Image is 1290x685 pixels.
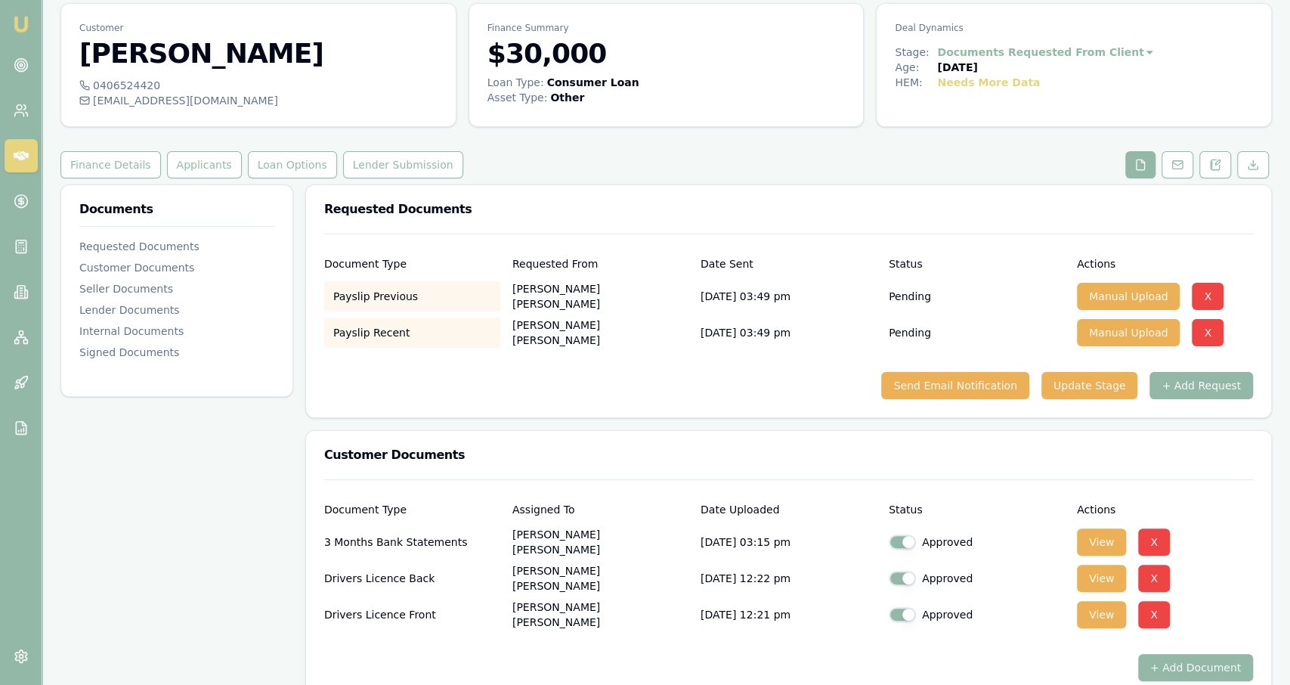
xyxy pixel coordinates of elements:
button: Update Stage [1041,372,1138,399]
a: Lender Submission [340,151,466,178]
div: Asset Type : [487,90,548,105]
div: Actions [1077,259,1253,269]
h3: Documents [79,203,274,215]
div: Drivers Licence Front [324,600,500,630]
div: Signed Documents [79,345,274,360]
button: Send Email Notification [881,372,1029,399]
div: Payslip Previous [324,281,500,312]
div: Approved [889,535,1065,550]
div: Requested Documents [79,239,274,254]
div: Stage: [895,45,937,60]
div: 3 Months Bank Statements [324,527,500,557]
div: Status [889,504,1065,515]
p: [DATE] 12:22 pm [701,563,877,594]
div: [DATE] 03:49 pm [701,281,877,312]
button: X [1192,319,1223,346]
p: Customer [79,22,438,34]
button: + Add Document [1138,654,1253,681]
div: Status [889,259,1065,269]
a: Finance Details [60,151,164,178]
div: Consumer Loan [547,75,639,90]
p: [PERSON_NAME] [PERSON_NAME] [512,318,688,348]
div: [EMAIL_ADDRESS][DOMAIN_NAME] [79,93,438,108]
div: Loan Type: [487,75,544,90]
div: 0406524420 [79,78,438,93]
h3: [PERSON_NAME] [79,39,438,69]
p: Pending [889,289,931,304]
a: Loan Options [245,151,340,178]
p: Deal Dynamics [895,22,1253,34]
button: View [1077,528,1126,556]
div: Document Type [324,259,500,269]
div: Document Type [324,504,500,515]
div: Approved [889,607,1065,622]
button: Loan Options [248,151,337,178]
button: X [1192,283,1223,310]
button: X [1138,601,1170,628]
div: Approved [889,571,1065,586]
div: [DATE] 03:49 pm [701,318,877,348]
div: Customer Documents [79,260,274,275]
a: Applicants [164,151,245,178]
button: Documents Requested From Client [937,45,1154,60]
p: [DATE] 03:15 pm [701,527,877,557]
h3: Requested Documents [324,203,1253,215]
div: Other [550,90,584,105]
div: Actions [1077,504,1253,515]
img: emu-icon-u.png [12,15,30,33]
p: [PERSON_NAME] [PERSON_NAME] [512,563,688,594]
button: X [1138,528,1170,556]
p: [PERSON_NAME] [PERSON_NAME] [512,281,688,312]
p: [PERSON_NAME] [PERSON_NAME] [512,600,688,630]
h3: $30,000 [487,39,846,69]
button: Finance Details [60,151,161,178]
button: View [1077,565,1126,592]
button: Lender Submission [343,151,463,178]
button: Applicants [167,151,242,178]
div: Needs More Data [937,75,1040,90]
p: [DATE] 12:21 pm [701,600,877,630]
button: Manual Upload [1077,319,1180,346]
div: [DATE] [937,60,977,75]
div: Lender Documents [79,302,274,318]
div: Date Sent [701,259,877,269]
div: Age: [895,60,937,75]
button: Manual Upload [1077,283,1180,310]
button: X [1138,565,1170,592]
div: HEM: [895,75,937,90]
p: Finance Summary [487,22,846,34]
p: Pending [889,325,931,340]
button: + Add Request [1149,372,1253,399]
div: Payslip Recent [324,318,500,348]
h3: Customer Documents [324,449,1253,461]
div: Requested From [512,259,688,269]
div: Assigned To [512,504,688,515]
button: View [1077,601,1126,628]
p: [PERSON_NAME] [PERSON_NAME] [512,527,688,557]
div: Drivers Licence Back [324,563,500,594]
div: Internal Documents [79,324,274,339]
div: Seller Documents [79,281,274,296]
div: Date Uploaded [701,504,877,515]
